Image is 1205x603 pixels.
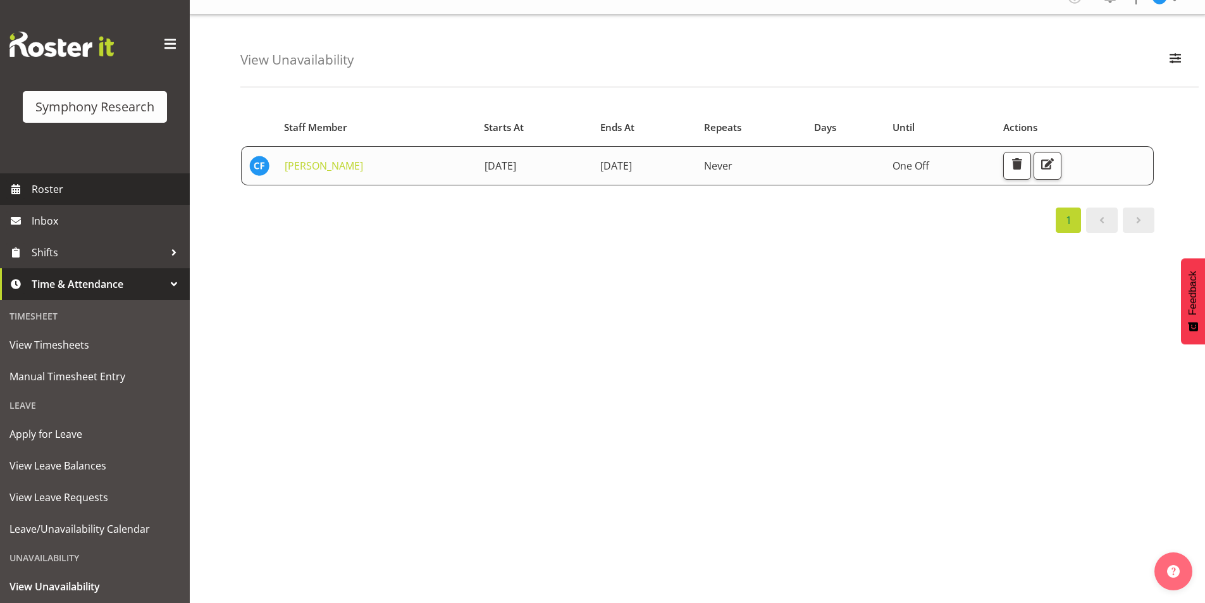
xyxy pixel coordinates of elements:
[3,450,187,482] a: View Leave Balances
[1003,152,1031,180] button: Delete Unavailability
[32,275,164,294] span: Time & Attendance
[484,120,524,135] span: Starts At
[1167,565,1180,578] img: help-xxl-2.png
[1003,120,1037,135] span: Actions
[249,156,269,176] img: casey-faumuina11857.jpg
[9,335,180,354] span: View Timesheets
[9,456,180,475] span: View Leave Balances
[3,361,187,392] a: Manual Timesheet Entry
[600,159,632,173] span: [DATE]
[1034,152,1061,180] button: Edit Unavailability
[3,303,187,329] div: Timesheet
[284,120,347,135] span: Staff Member
[9,32,114,57] img: Rosterit website logo
[3,418,187,450] a: Apply for Leave
[1187,271,1199,315] span: Feedback
[9,367,180,386] span: Manual Timesheet Entry
[35,97,154,116] div: Symphony Research
[9,519,180,538] span: Leave/Unavailability Calendar
[893,120,915,135] span: Until
[814,120,836,135] span: Days
[3,482,187,513] a: View Leave Requests
[1162,46,1189,74] button: Filter Employees
[893,159,929,173] span: One Off
[3,571,187,602] a: View Unavailability
[704,159,732,173] span: Never
[485,159,516,173] span: [DATE]
[32,243,164,262] span: Shifts
[9,425,180,444] span: Apply for Leave
[3,545,187,571] div: Unavailability
[600,120,634,135] span: Ends At
[3,513,187,545] a: Leave/Unavailability Calendar
[32,180,183,199] span: Roster
[285,159,363,173] a: [PERSON_NAME]
[1181,258,1205,344] button: Feedback - Show survey
[9,577,180,596] span: View Unavailability
[240,53,354,67] h4: View Unavailability
[3,392,187,418] div: Leave
[9,488,180,507] span: View Leave Requests
[32,211,183,230] span: Inbox
[704,120,741,135] span: Repeats
[3,329,187,361] a: View Timesheets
